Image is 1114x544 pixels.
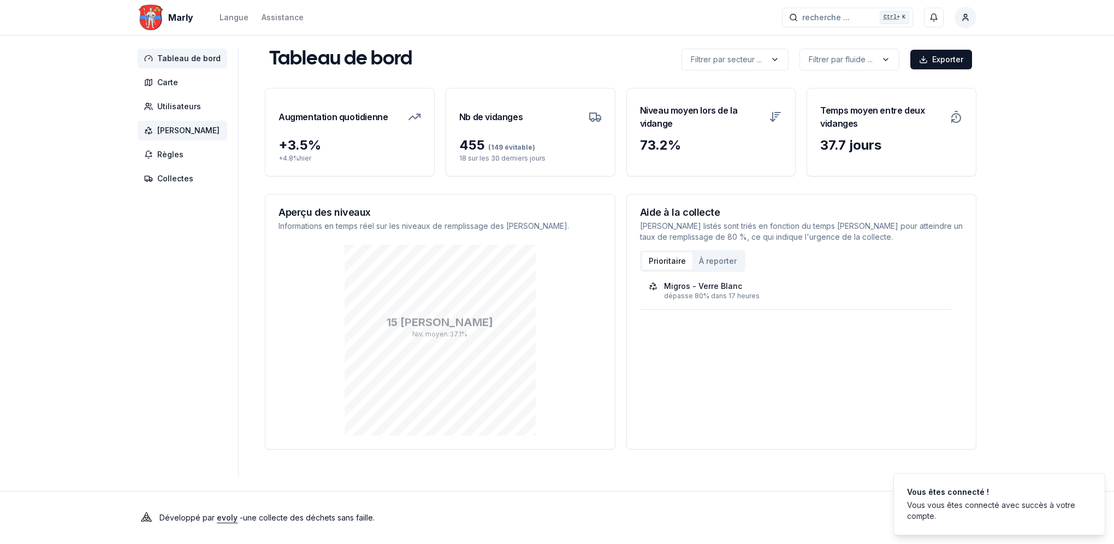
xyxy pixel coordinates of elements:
[278,208,602,217] h3: Aperçu des niveaux
[278,102,388,132] h3: Augmentation quotidienne
[664,292,944,300] div: dépasse 80% dans 17 heures
[157,77,178,88] span: Carte
[910,50,972,69] button: Exporter
[664,281,742,292] div: Migros - Verre Blanc
[138,73,232,92] a: Carte
[820,137,963,154] div: 37.7 jours
[220,11,248,24] button: Langue
[809,54,873,65] p: Filtrer par fluide ...
[138,97,232,116] a: Utilisateurs
[682,49,789,70] button: label
[159,510,375,525] p: Développé par - une collecte des déchets sans faille .
[485,143,535,151] span: (149 évitable)
[138,145,232,164] a: Règles
[217,513,238,522] a: evoly
[157,101,201,112] span: Utilisateurs
[278,137,421,154] div: + 3.5 %
[138,121,232,140] a: [PERSON_NAME]
[459,137,602,154] div: 455
[269,49,412,70] h1: Tableau de bord
[782,8,913,27] button: recherche ...Ctrl+K
[157,53,221,64] span: Tableau de bord
[138,509,155,527] img: Evoly Logo
[138,4,164,31] img: Marly Logo
[138,49,232,68] a: Tableau de bord
[157,149,183,160] span: Règles
[138,169,232,188] a: Collectes
[642,252,692,270] button: Prioritaire
[138,11,198,24] a: Marly
[157,173,193,184] span: Collectes
[168,11,193,24] span: Marly
[649,281,944,300] a: Migros - Verre Blancdépasse 80% dans 17 heures
[799,49,899,70] button: label
[157,125,220,136] span: [PERSON_NAME]
[691,54,762,65] p: Filtrer par secteur ...
[278,154,421,163] p: + 4.8 % hier
[907,500,1087,522] div: Vous vous êtes connecté avec succès à votre compte.
[640,208,963,217] h3: Aide à la collecte
[278,221,602,232] p: Informations en temps réel sur les niveaux de remplissage des [PERSON_NAME].
[640,221,963,243] p: [PERSON_NAME] listés sont triés en fonction du temps [PERSON_NAME] pour atteindre un taux de remp...
[640,137,783,154] div: 73.2 %
[459,154,602,163] p: 18 sur les 30 derniers jours
[640,102,763,132] h3: Niveau moyen lors de la vidange
[820,102,943,132] h3: Temps moyen entre deux vidanges
[262,11,304,24] a: Assistance
[459,102,523,132] h3: Nb de vidanges
[802,12,850,23] span: recherche ...
[220,12,248,23] div: Langue
[692,252,743,270] button: À reporter
[907,487,1087,498] div: Vous êtes connecté !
